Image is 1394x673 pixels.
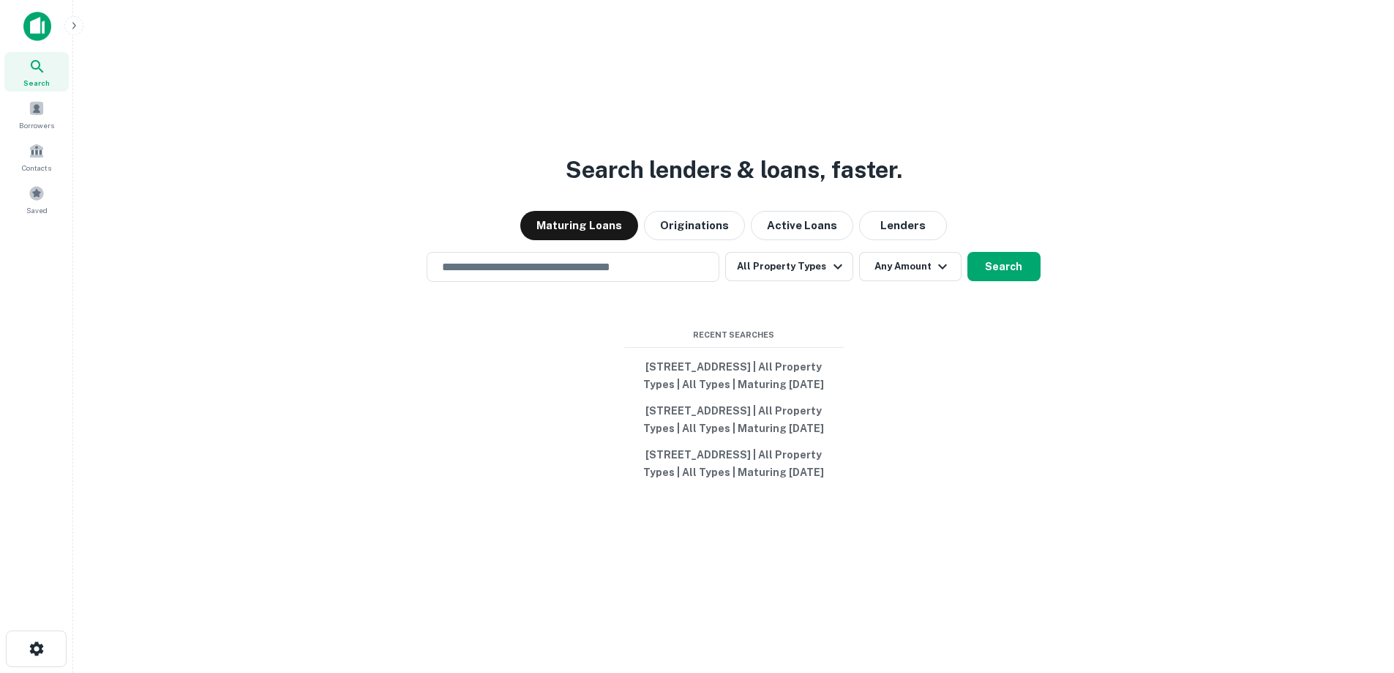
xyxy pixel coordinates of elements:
button: Any Amount [859,252,962,281]
button: Maturing Loans [520,211,638,240]
span: Search [23,77,50,89]
button: All Property Types [725,252,852,281]
span: Recent Searches [624,329,844,341]
button: [STREET_ADDRESS] | All Property Types | All Types | Maturing [DATE] [624,354,844,398]
span: Borrowers [19,119,54,131]
span: Contacts [22,162,51,174]
a: Borrowers [4,94,69,134]
button: Lenders [859,211,947,240]
button: Active Loans [751,211,853,240]
a: Contacts [4,137,69,176]
h3: Search lenders & loans, faster. [566,152,902,187]
button: [STREET_ADDRESS] | All Property Types | All Types | Maturing [DATE] [624,398,844,442]
button: Search [967,252,1041,281]
button: Originations [644,211,745,240]
span: Saved [26,204,48,216]
img: capitalize-icon.png [23,12,51,41]
a: Saved [4,179,69,219]
a: Search [4,52,69,92]
button: [STREET_ADDRESS] | All Property Types | All Types | Maturing [DATE] [624,442,844,486]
